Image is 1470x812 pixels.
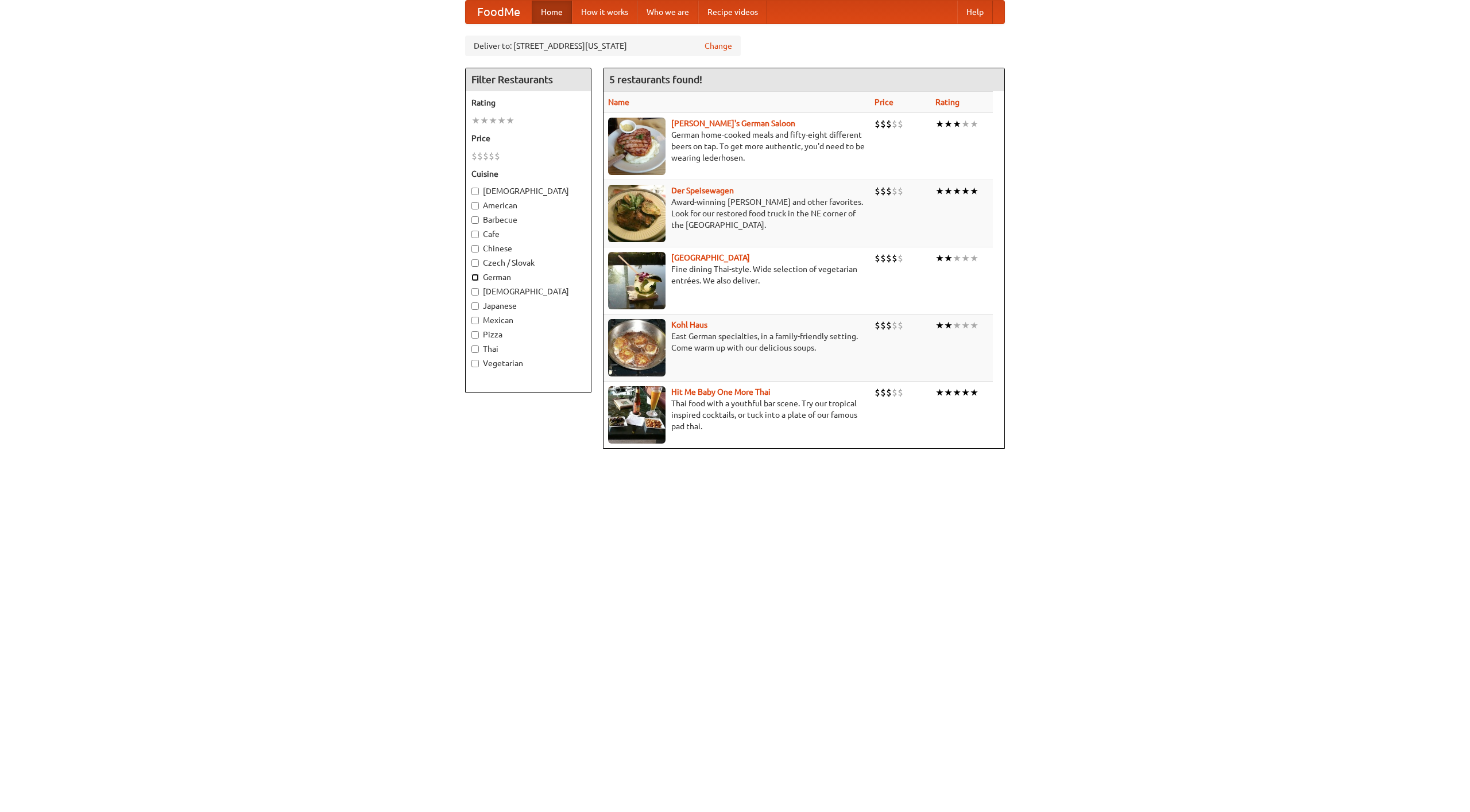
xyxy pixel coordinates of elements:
li: $ [898,319,903,332]
b: Kohl Haus [671,320,707,329]
li: ★ [944,118,953,130]
li: $ [875,118,880,130]
label: [DEMOGRAPHIC_DATA] [471,185,585,197]
a: Price [875,98,893,107]
li: ★ [935,386,944,399]
li: $ [892,319,898,332]
input: [DEMOGRAPHIC_DATA] [471,288,479,296]
li: ★ [961,252,970,265]
li: $ [898,386,903,399]
li: $ [892,185,898,197]
a: Hit Me Baby One More Thai [671,387,771,397]
li: $ [875,185,880,197]
label: Vegetarian [471,358,585,369]
div: Deliver to: [STREET_ADDRESS][US_STATE] [465,36,741,56]
input: [DEMOGRAPHIC_DATA] [471,188,479,195]
a: Rating [935,98,960,107]
li: ★ [970,118,978,130]
li: ★ [471,114,480,127]
li: $ [880,386,886,399]
li: $ [483,150,489,162]
li: ★ [489,114,497,127]
li: ★ [935,319,944,332]
li: ★ [961,319,970,332]
a: Name [608,98,629,107]
input: Cafe [471,231,479,238]
li: ★ [944,386,953,399]
li: $ [892,118,898,130]
label: Thai [471,343,585,355]
input: Thai [471,345,479,353]
a: Der Speisewagen [671,186,734,195]
img: esthers.jpg [608,118,666,175]
li: $ [477,150,483,162]
input: German [471,274,479,281]
label: German [471,271,585,283]
li: ★ [953,118,961,130]
label: Pizza [471,329,585,340]
input: Vegetarian [471,360,479,367]
input: Pizza [471,331,479,339]
li: $ [880,118,886,130]
li: ★ [970,319,978,332]
li: ★ [497,114,506,127]
li: $ [875,319,880,332]
a: How it works [572,1,637,24]
label: Czech / Slovak [471,257,585,269]
h4: Filter Restaurants [466,68,591,91]
img: babythai.jpg [608,386,666,444]
li: ★ [970,252,978,265]
a: Help [957,1,993,24]
a: Home [532,1,572,24]
label: American [471,200,585,211]
li: $ [875,252,880,265]
img: kohlhaus.jpg [608,319,666,376]
a: [PERSON_NAME]'s German Saloon [671,119,795,128]
li: $ [892,386,898,399]
p: East German specialties, in a family-friendly setting. Come warm up with our delicious soups. [608,331,865,353]
a: FoodMe [466,1,532,24]
li: $ [886,319,892,332]
h5: Rating [471,97,585,108]
label: Barbecue [471,214,585,226]
li: $ [880,252,886,265]
p: Thai food with a youthful bar scene. Try our tropical inspired cocktails, or tuck into a plate of... [608,398,865,432]
li: $ [494,150,500,162]
a: Change [705,40,732,52]
li: $ [875,386,880,399]
a: Who we are [637,1,698,24]
p: Award-winning [PERSON_NAME] and other favorites. Look for our restored food truck in the NE corne... [608,196,865,231]
a: Recipe videos [698,1,767,24]
input: Barbecue [471,216,479,224]
a: [GEOGRAPHIC_DATA] [671,253,750,262]
li: ★ [961,185,970,197]
li: ★ [961,386,970,399]
input: Mexican [471,317,479,324]
li: ★ [506,114,514,127]
li: ★ [935,252,944,265]
li: ★ [944,319,953,332]
li: $ [471,150,477,162]
label: Japanese [471,300,585,312]
li: $ [880,319,886,332]
li: ★ [944,185,953,197]
li: ★ [953,185,961,197]
input: Czech / Slovak [471,259,479,267]
p: Fine dining Thai-style. Wide selection of vegetarian entrées. We also deliver. [608,263,865,286]
img: satay.jpg [608,252,666,309]
p: German home-cooked meals and fifty-eight different beers on tap. To get more authentic, you'd nee... [608,129,865,164]
li: ★ [480,114,489,127]
li: $ [489,150,494,162]
li: $ [898,118,903,130]
li: ★ [935,185,944,197]
li: $ [886,185,892,197]
li: $ [886,386,892,399]
li: $ [898,252,903,265]
li: $ [880,185,886,197]
h5: Cuisine [471,168,585,180]
li: ★ [970,185,978,197]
